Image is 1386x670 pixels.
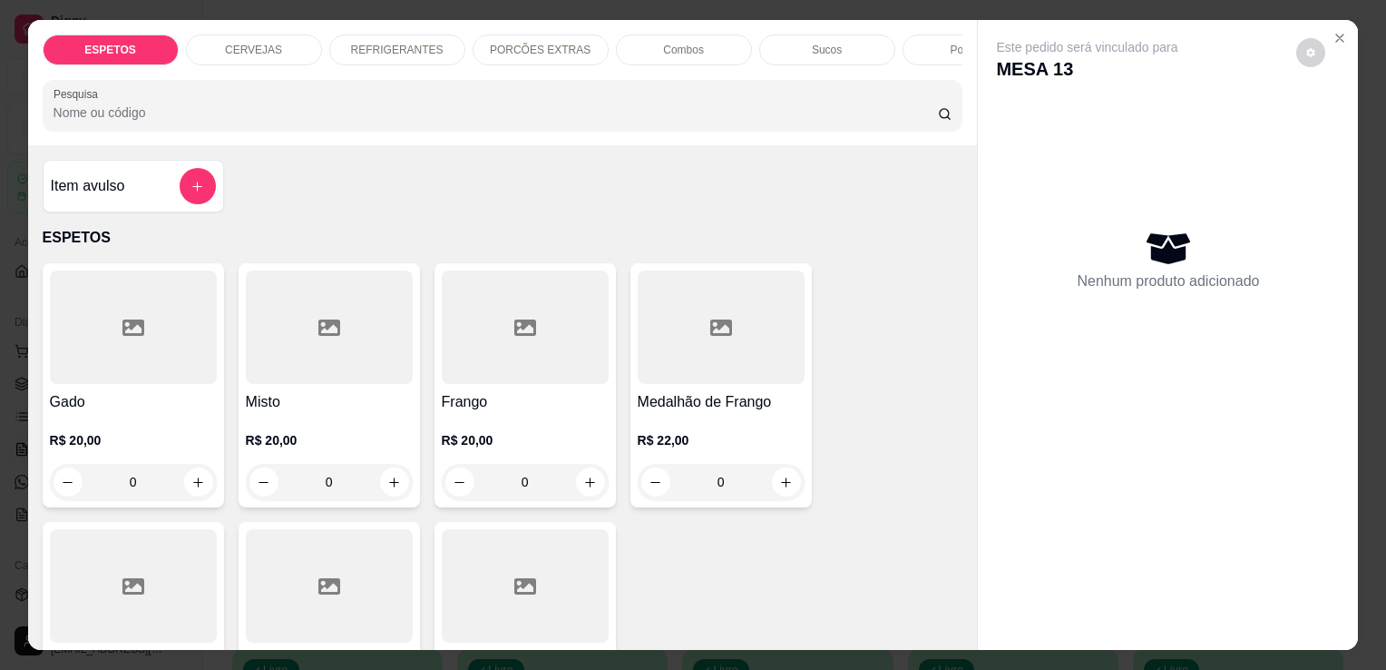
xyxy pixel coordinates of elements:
button: decrease-product-quantity [249,468,278,497]
button: increase-product-quantity [380,468,409,497]
p: Porções [951,43,991,57]
p: PORCÕES EXTRAS [490,43,591,57]
button: Close [1325,24,1354,53]
h4: Medalhão de Frango [638,391,805,413]
p: ESPETOS [43,227,963,249]
h4: Misto [246,391,413,413]
label: Pesquisa [54,86,104,102]
button: increase-product-quantity [576,468,605,497]
p: R$ 20,00 [246,431,413,449]
p: REFRIGERANTES [351,43,444,57]
button: decrease-product-quantity [1296,38,1325,67]
p: R$ 20,00 [442,431,609,449]
p: Nenhum produto adicionado [1077,271,1259,292]
p: CERVEJAS [225,43,282,57]
button: increase-product-quantity [184,468,213,497]
p: Este pedido será vinculado para [996,38,1177,56]
h4: Gado [50,391,217,413]
p: MESA 13 [996,56,1177,82]
h4: Frango [442,391,609,413]
p: R$ 20,00 [50,431,217,449]
p: Combos [663,43,704,57]
p: ESPETOS [84,43,135,57]
input: Pesquisa [54,103,938,122]
button: decrease-product-quantity [54,468,83,497]
button: decrease-product-quantity [641,468,670,497]
button: increase-product-quantity [772,468,801,497]
h4: Item avulso [51,175,125,197]
p: Sucos [812,43,842,57]
button: decrease-product-quantity [445,468,474,497]
button: add-separate-item [180,168,216,204]
p: R$ 22,00 [638,431,805,449]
